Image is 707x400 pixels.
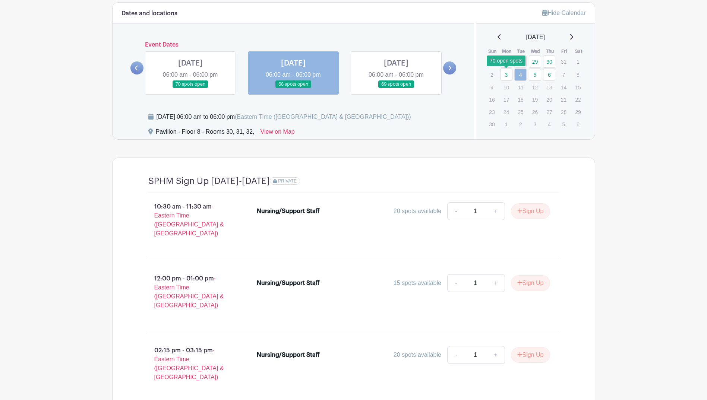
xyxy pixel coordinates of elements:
[486,118,498,130] p: 30
[486,274,505,292] a: +
[529,69,541,81] a: 5
[558,94,570,105] p: 21
[543,118,555,130] p: 4
[486,69,498,80] p: 2
[148,176,270,187] h4: SPHM Sign Up [DATE]-[DATE]
[447,346,464,364] a: -
[157,112,411,121] div: [DATE] 06:00 am to 06:00 pm
[136,271,245,313] p: 12:00 pm - 01:00 pm
[526,33,545,42] span: [DATE]
[558,82,570,93] p: 14
[121,10,177,17] h6: Dates and locations
[486,94,498,105] p: 16
[136,199,245,241] p: 10:30 am - 11:30 am
[572,69,584,80] p: 8
[571,48,586,55] th: Sat
[500,69,512,81] a: 3
[136,343,245,385] p: 02:15 pm - 03:15 pm
[543,69,555,81] a: 6
[257,207,320,216] div: Nursing/Support Staff
[486,202,505,220] a: +
[486,106,498,118] p: 23
[529,106,541,118] p: 26
[156,127,255,139] div: Pavilion - Floor 8 - Rooms 30, 31, 32,
[154,347,224,380] span: - Eastern Time ([GEOGRAPHIC_DATA] & [GEOGRAPHIC_DATA])
[572,56,584,67] p: 1
[511,347,550,363] button: Sign Up
[154,203,224,236] span: - Eastern Time ([GEOGRAPHIC_DATA] & [GEOGRAPHIC_DATA])
[558,69,570,80] p: 7
[572,106,584,118] p: 29
[487,55,525,66] div: 70 open spots
[235,114,411,120] span: (Eastern Time ([GEOGRAPHIC_DATA] & [GEOGRAPHIC_DATA]))
[500,48,514,55] th: Mon
[558,106,570,118] p: 28
[514,118,527,130] p: 2
[558,56,570,67] p: 31
[529,118,541,130] p: 3
[486,346,505,364] a: +
[514,48,528,55] th: Tue
[572,94,584,105] p: 22
[278,178,297,184] span: PRIVATE
[514,69,527,81] a: 4
[485,48,500,55] th: Sun
[514,94,527,105] p: 18
[500,118,512,130] p: 1
[394,350,441,359] div: 20 spots available
[394,279,441,288] div: 15 spots available
[543,106,555,118] p: 27
[572,118,584,130] p: 6
[543,82,555,93] p: 13
[529,94,541,105] p: 19
[543,48,557,55] th: Thu
[486,82,498,93] p: 9
[557,48,572,55] th: Fri
[543,94,555,105] p: 20
[572,82,584,93] p: 15
[511,203,550,219] button: Sign Up
[257,279,320,288] div: Nursing/Support Staff
[500,82,512,93] p: 10
[500,106,512,118] p: 24
[542,10,586,16] a: Hide Calendar
[558,118,570,130] p: 5
[528,48,543,55] th: Wed
[447,202,464,220] a: -
[511,275,550,291] button: Sign Up
[514,106,527,118] p: 25
[257,350,320,359] div: Nursing/Support Staff
[486,56,498,67] p: 26
[529,55,541,68] a: 29
[514,82,527,93] p: 11
[143,41,444,48] h6: Event Dates
[154,275,224,308] span: - Eastern Time ([GEOGRAPHIC_DATA] & [GEOGRAPHIC_DATA])
[261,127,295,139] a: View on Map
[394,207,441,216] div: 20 spots available
[543,55,555,68] a: 30
[529,82,541,93] p: 12
[500,94,512,105] p: 17
[447,274,464,292] a: -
